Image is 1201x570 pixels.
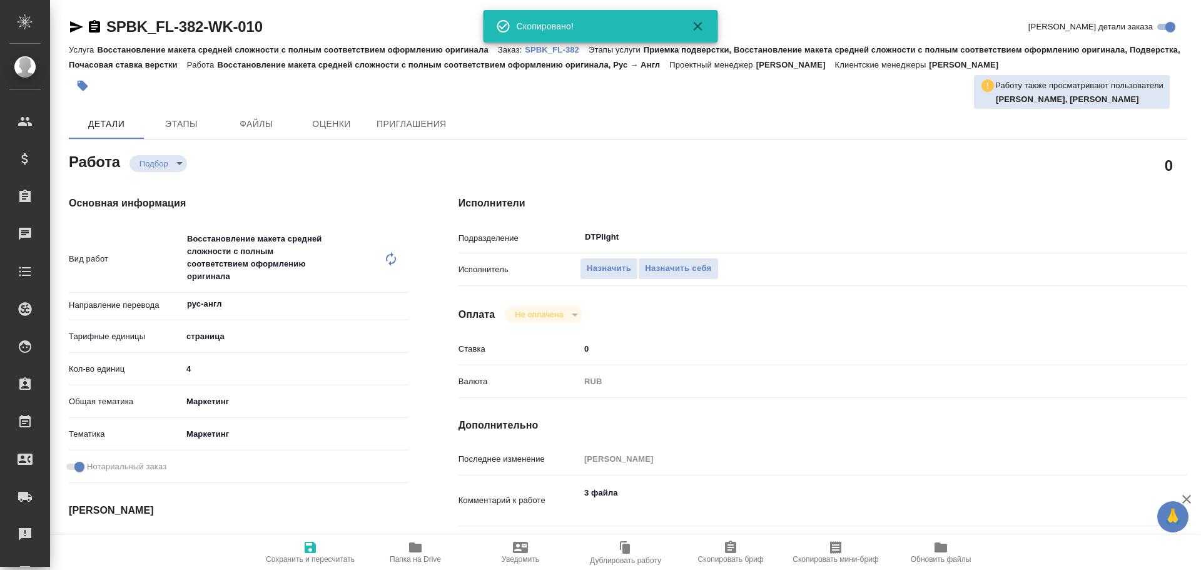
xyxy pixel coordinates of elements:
a: SPBK_FL-382 [525,44,589,54]
button: Скопировать ссылку [87,19,102,34]
span: Назначить себя [645,262,711,276]
button: 🙏 [1157,501,1188,532]
h2: Работа [69,150,120,172]
p: Тематика [69,428,182,440]
p: Вид работ [69,253,182,265]
span: [PERSON_NAME] детали заказа [1028,21,1153,33]
span: Оценки [302,116,362,132]
p: Заказ: [498,45,525,54]
button: Обновить файлы [888,535,993,570]
h4: Дополнительно [459,418,1187,433]
p: Направление перевода [69,299,182,312]
p: Клиентские менеджеры [835,60,930,69]
p: Работа [187,60,218,69]
p: Восстановление макета средней сложности с полным соответствием оформлению оригинала, Рус → Англ [217,60,669,69]
h4: Основная информация [69,196,408,211]
a: SPBK_FL-382-WK-010 [106,18,263,35]
div: Скопировано! [517,20,673,33]
div: Подбор [505,306,582,323]
button: Скопировать бриф [678,535,783,570]
button: Закрыть [683,19,713,34]
span: Уведомить [502,555,539,564]
div: Подбор [129,155,187,172]
span: Приглашения [377,116,447,132]
span: Детали [76,116,136,132]
h2: 0 [1165,155,1173,176]
b: [PERSON_NAME], [PERSON_NAME] [996,94,1139,104]
p: Ставка [459,343,580,355]
span: Назначить [587,262,631,276]
p: Этапы услуги [589,45,644,54]
p: [PERSON_NAME] [929,60,1008,69]
p: [PERSON_NAME] [756,60,835,69]
button: Сохранить и пересчитать [258,535,363,570]
h4: Исполнители [459,196,1187,211]
textarea: 3 файла [580,482,1127,516]
input: ✎ Введи что-нибудь [580,340,1127,358]
button: Подбор [136,158,172,169]
span: Сохранить и пересчитать [266,555,355,564]
p: Последнее изменение [459,453,580,466]
p: Услуга [69,45,97,54]
p: Баданян Артак, Петрова Валерия [996,93,1163,106]
p: Кол-во единиц [69,363,182,375]
button: Скопировать ссылку для ЯМессенджера [69,19,84,34]
span: Папка на Drive [390,555,441,564]
div: страница [182,326,408,347]
h4: Оплата [459,307,495,322]
p: Подразделение [459,232,580,245]
h4: [PERSON_NAME] [69,503,408,518]
button: Не оплачена [511,309,567,320]
span: Дублировать работу [590,556,661,565]
button: Назначить себя [638,258,718,280]
div: RUB [580,371,1127,392]
p: Тарифные единицы [69,330,182,343]
p: Общая тематика [69,395,182,408]
textarea: /Clients/SPB_K_FL/Orders/SPBK_FL-382/DTP/SPBK_FL-382-WK-010 [580,533,1127,554]
p: Восстановление макета средней сложности с полным соответствием оформлению оригинала [97,45,497,54]
span: Скопировать мини-бриф [793,555,878,564]
p: Проектный менеджер [669,60,756,69]
button: Добавить тэг [69,72,96,99]
p: SPBK_FL-382 [525,45,589,54]
span: Нотариальный заказ [87,461,166,473]
button: Open [402,303,404,305]
p: Комментарий к работе [459,494,580,507]
span: Файлы [226,116,286,132]
button: Скопировать мини-бриф [783,535,888,570]
span: 🙏 [1162,504,1183,530]
button: Папка на Drive [363,535,468,570]
button: Дублировать работу [573,535,678,570]
div: Маркетинг [182,391,408,412]
p: Работу также просматривают пользователи [995,79,1163,92]
div: Маркетинг [182,424,408,445]
button: Назначить [580,258,638,280]
p: Валюта [459,375,580,388]
span: Этапы [151,116,211,132]
p: Исполнитель [459,263,580,276]
span: Скопировать бриф [697,555,763,564]
input: ✎ Введи что-нибудь [182,360,408,378]
button: Open [1120,236,1122,238]
span: Обновить файлы [911,555,971,564]
input: Пустое поле [580,450,1127,468]
button: Уведомить [468,535,573,570]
